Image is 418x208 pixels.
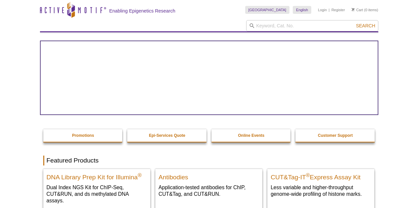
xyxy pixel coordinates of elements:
h2: Enabling Epigenetics Research [109,8,175,14]
a: Promotions [43,129,123,142]
li: (0 items) [352,6,378,14]
h2: CUT&Tag-IT Express Assay Kit [271,171,371,181]
a: Login [318,8,327,12]
p: Dual Index NGS Kit for ChIP-Seq, CUT&RUN, and ds methylated DNA assays. [47,184,147,204]
h2: Featured Products [43,156,375,165]
h2: DNA Library Prep Kit for Illumina [47,171,147,181]
strong: Promotions [72,133,94,138]
strong: Online Events [238,133,264,138]
input: Keyword, Cat. No. [246,20,378,31]
button: Search [354,23,377,29]
strong: Customer Support [318,133,353,138]
a: Online Events [211,129,291,142]
strong: Epi-Services Quote [149,133,185,138]
sup: ® [306,172,310,178]
sup: ® [138,172,142,178]
a: English [293,6,311,14]
img: Your Cart [352,8,355,11]
a: Cart [352,8,363,12]
a: [GEOGRAPHIC_DATA] [245,6,290,14]
a: Customer Support [295,129,375,142]
a: CUT&Tag-IT® Express Assay Kit CUT&Tag-IT®Express Assay Kit Less variable and higher-throughput ge... [267,169,374,204]
a: Epi-Services Quote [127,129,207,142]
a: Register [331,8,345,12]
a: All Antibodies Antibodies Application-tested antibodies for ChIP, CUT&Tag, and CUT&RUN. [155,169,262,204]
span: Search [356,23,375,28]
p: Application-tested antibodies for ChIP, CUT&Tag, and CUT&RUN. [159,184,259,197]
p: Less variable and higher-throughput genome-wide profiling of histone marks​. [271,184,371,197]
h2: Antibodies [159,171,259,181]
li: | [329,6,330,14]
